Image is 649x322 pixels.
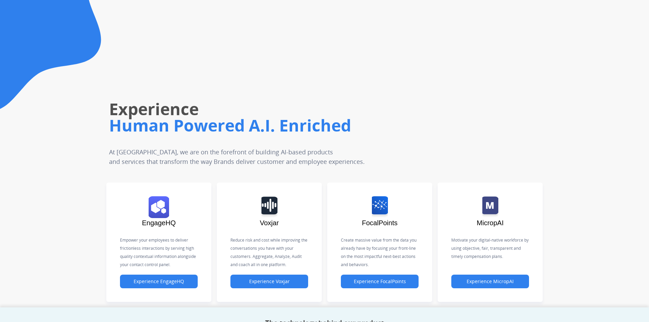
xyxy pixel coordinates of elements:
[149,196,169,218] img: logo
[451,236,529,261] p: Motivate your digital-native workforce by using objective, fair, transparent and timely compensat...
[120,236,198,269] p: Empower your employees to deliver frictionless interactions by serving high quality contextual in...
[120,279,198,285] a: Experience EngageHQ
[120,275,198,288] button: Experience EngageHQ
[341,279,419,285] a: Experience FocalPoints
[261,196,277,218] img: logo
[477,219,504,227] span: MicropAI
[230,279,308,285] a: Experience Voxjar
[341,236,419,269] p: Create massive value from the data you already have by focusing your front-line on the most impac...
[451,279,529,285] a: Experience MicropAI
[341,275,419,288] button: Experience FocalPoints
[482,196,498,218] img: logo
[230,275,308,288] button: Experience Voxjar
[372,196,388,218] img: logo
[451,275,529,288] button: Experience MicropAI
[362,219,398,227] span: FocalPoints
[109,98,458,120] h1: Experience
[109,114,458,136] h1: Human Powered A.I. Enriched
[230,236,308,269] p: Reduce risk and cost while improving the conversations you have with your customers. Aggregate, A...
[109,147,414,166] p: At [GEOGRAPHIC_DATA], we are on the forefront of building AI-based products and services that tra...
[142,219,176,227] span: EngageHQ
[260,219,279,227] span: Voxjar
